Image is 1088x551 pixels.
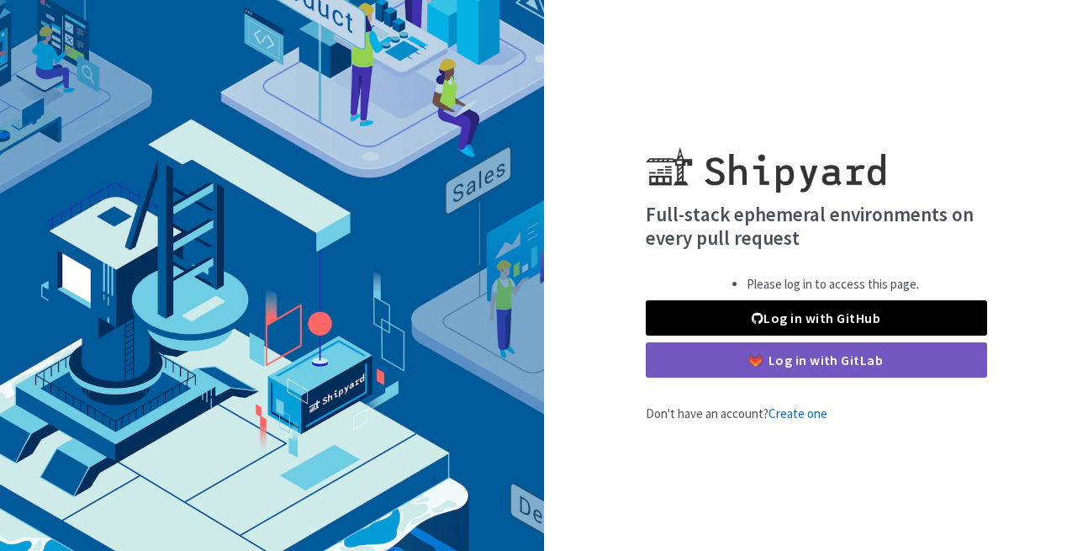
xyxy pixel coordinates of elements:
a: Log in with GitLab [646,342,987,378]
img: Shipyard logo [646,127,885,193]
li: Please log in to access this page. [747,275,919,294]
span: Don't have an account? [646,405,827,421]
a: Log in with GitHub [646,300,987,336]
h4: Full-stack ephemeral environments on every pull request [646,203,987,249]
img: gitlab-color.svg [749,354,762,367]
a: Create one [768,405,827,421]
